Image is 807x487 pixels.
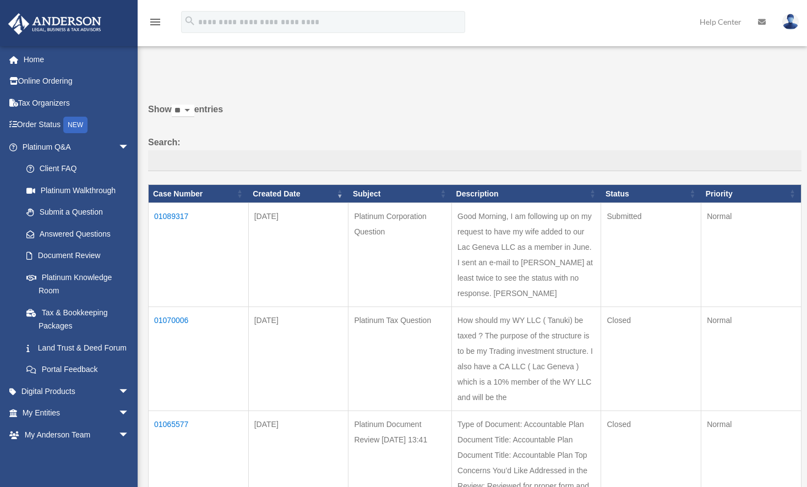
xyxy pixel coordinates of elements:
[184,15,196,27] i: search
[601,307,701,411] td: Closed
[15,245,140,267] a: Document Review
[118,424,140,446] span: arrow_drop_down
[601,184,701,203] th: Status: activate to sort column ascending
[8,402,146,424] a: My Entitiesarrow_drop_down
[15,223,135,245] a: Answered Questions
[149,203,249,307] td: 01089317
[148,102,801,128] label: Show entries
[701,307,801,411] td: Normal
[15,266,140,302] a: Platinum Knowledge Room
[15,359,140,381] a: Portal Feedback
[348,307,452,411] td: Platinum Tax Question
[452,307,601,411] td: How should my WY LLC ( Tanuki) be taxed ? The purpose of the structure is to be my Trading invest...
[782,14,799,30] img: User Pic
[8,70,146,92] a: Online Ordering
[149,184,249,203] th: Case Number: activate to sort column ascending
[149,19,162,29] a: menu
[15,201,140,223] a: Submit a Question
[8,136,140,158] a: Platinum Q&Aarrow_drop_down
[8,92,146,114] a: Tax Organizers
[701,203,801,307] td: Normal
[8,380,146,402] a: Digital Productsarrow_drop_down
[148,135,801,171] label: Search:
[452,203,601,307] td: Good Morning, I am following up on my request to have my wife added to our Lac Geneva LLC as a me...
[149,307,249,411] td: 01070006
[348,184,452,203] th: Subject: activate to sort column ascending
[452,184,601,203] th: Description: activate to sort column ascending
[248,184,348,203] th: Created Date: activate to sort column ascending
[15,179,140,201] a: Platinum Walkthrough
[15,158,140,180] a: Client FAQ
[8,424,146,446] a: My Anderson Teamarrow_drop_down
[5,13,105,35] img: Anderson Advisors Platinum Portal
[118,446,140,468] span: arrow_drop_down
[248,307,348,411] td: [DATE]
[118,380,140,403] span: arrow_drop_down
[149,15,162,29] i: menu
[15,337,140,359] a: Land Trust & Deed Forum
[8,114,146,136] a: Order StatusNEW
[701,184,801,203] th: Priority: activate to sort column ascending
[63,117,88,133] div: NEW
[8,48,146,70] a: Home
[15,302,140,337] a: Tax & Bookkeeping Packages
[248,203,348,307] td: [DATE]
[118,136,140,158] span: arrow_drop_down
[118,402,140,425] span: arrow_drop_down
[148,150,801,171] input: Search:
[601,203,701,307] td: Submitted
[348,203,452,307] td: Platinum Corporation Question
[8,446,146,468] a: My Documentsarrow_drop_down
[172,105,194,117] select: Showentries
